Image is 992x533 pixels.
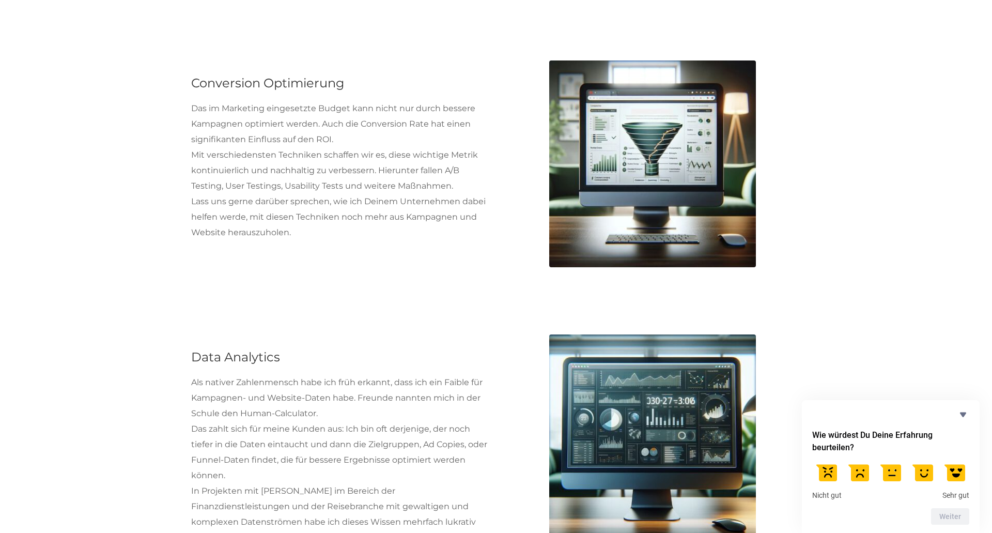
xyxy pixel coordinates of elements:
button: Umfrage ausblenden [957,408,969,421]
span: Sehr gut [942,491,969,500]
p: Das im Marketing eingesetzte Budget kann nicht nur durch bessere Kampagnen optimiert werden. Auch... [191,101,488,147]
button: Nächste Frage [931,508,969,525]
p: Lass uns gerne darüber sprechen, wie ich Deinem Unternehmen dabei helfen werde, mit diesen Techni... [191,194,488,240]
p: Das zahlt sich für meine Kunden aus: Ich bin oft derjenige, der noch tiefer in die Daten eintauch... [191,421,488,483]
div: Wie würdest Du Deine Erfahrung beurteilen? Select an option from 1 to 5, with 1 being Nicht gut a... [812,458,969,500]
img: funnel optimization 3 [549,60,756,267]
p: Mit verschiedensten Techniken schaffen wir es, diese wichtige Metrik kontinuierlich und nachhalti... [191,147,488,194]
div: Wie würdest Du Deine Erfahrung beurteilen? Select an option from 1 to 5, with 1 being Nicht gut a... [812,408,969,525]
span: Nicht gut [812,491,842,500]
h3: Conversion Optimierung [191,71,488,96]
h2: Wie würdest Du Deine Erfahrung beurteilen? Select an option from 1 to 5, with 1 being Nicht gut a... [812,429,969,454]
h3: Data Analytics [191,345,488,370]
p: Als nativer Zahlenmensch habe ich früh erkannt, dass ich ein Faible für Kampagnen- und Website-Da... [191,375,488,421]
